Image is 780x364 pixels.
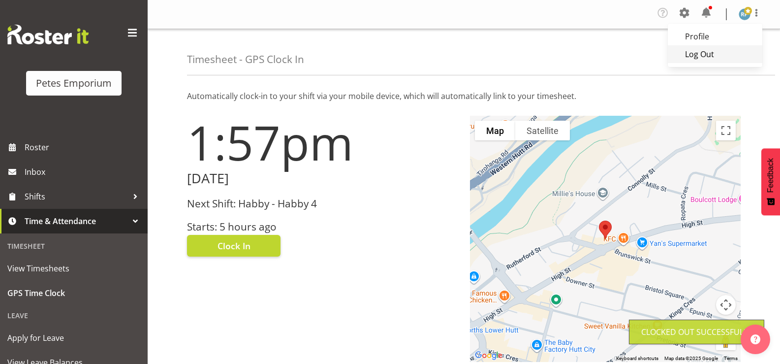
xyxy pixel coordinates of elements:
[750,334,760,344] img: help-xxl-2.png
[7,25,89,44] img: Rosterit website logo
[25,214,128,229] span: Time & Attendance
[616,355,658,362] button: Keyboard shortcuts
[716,121,736,140] button: Toggle fullscreen view
[187,235,281,257] button: Clock In
[475,121,515,140] button: Show street map
[2,326,145,350] a: Apply for Leave
[515,121,570,140] button: Show satellite imagery
[2,256,145,281] a: View Timesheets
[187,198,458,209] h3: Next Shift: Habby - Habby 4
[664,356,718,361] span: Map data ©2025 Google
[25,189,128,204] span: Shifts
[187,221,458,232] h3: Starts: 5 hours ago
[187,116,458,169] h1: 1:57pm
[641,326,752,338] div: Clocked out Successfully
[7,331,140,345] span: Apply for Leave
[218,239,250,252] span: Clock In
[472,349,505,362] img: Google
[761,148,780,215] button: Feedback - Show survey
[25,140,143,155] span: Roster
[472,349,505,362] a: Open this area in Google Maps (opens a new window)
[7,261,140,276] span: View Timesheets
[7,286,140,300] span: GPS Time Clock
[36,76,112,91] div: Petes Emporium
[2,281,145,305] a: GPS Time Clock
[25,165,143,179] span: Inbox
[739,8,750,20] img: reina-puketapu721.jpg
[766,158,775,193] span: Feedback
[187,90,741,102] p: Automatically clock-in to your shift via your mobile device, which will automatically link to you...
[2,305,145,326] div: Leave
[716,295,736,315] button: Map camera controls
[187,171,458,186] h2: [DATE]
[668,45,762,63] a: Log Out
[668,28,762,45] a: Profile
[2,236,145,256] div: Timesheet
[724,356,738,361] a: Terms (opens in new tab)
[187,54,304,65] h4: Timesheet - GPS Clock In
